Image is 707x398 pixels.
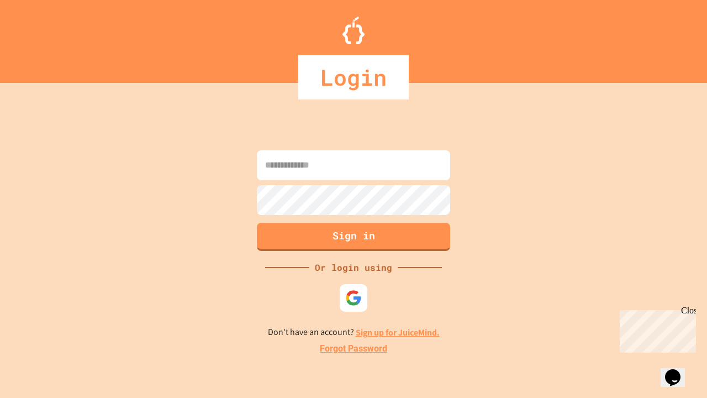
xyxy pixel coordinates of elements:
div: Login [298,55,409,99]
p: Don't have an account? [268,326,440,339]
a: Forgot Password [320,342,387,355]
div: Or login using [309,261,398,274]
iframe: chat widget [661,354,696,387]
iframe: chat widget [615,306,696,353]
div: Chat with us now!Close [4,4,76,70]
img: Logo.svg [342,17,365,44]
img: google-icon.svg [345,290,362,306]
a: Sign up for JuiceMind. [356,327,440,338]
button: Sign in [257,223,450,251]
